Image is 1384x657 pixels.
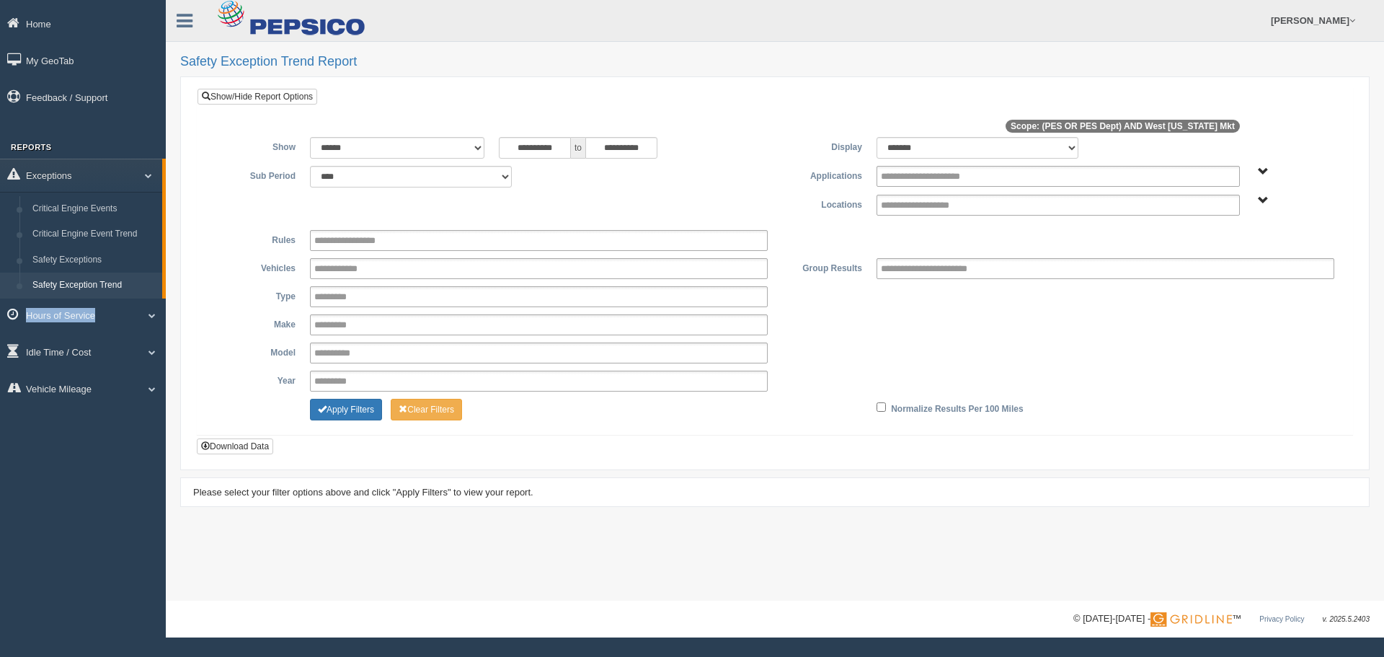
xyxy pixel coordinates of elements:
[775,137,869,154] label: Display
[26,221,162,247] a: Critical Engine Event Trend
[775,195,869,212] label: Locations
[1323,615,1370,623] span: v. 2025.5.2403
[208,314,303,332] label: Make
[208,343,303,360] label: Model
[197,438,273,454] button: Download Data
[180,55,1370,69] h2: Safety Exception Trend Report
[26,247,162,273] a: Safety Exceptions
[208,371,303,388] label: Year
[198,89,317,105] a: Show/Hide Report Options
[208,137,303,154] label: Show
[775,258,869,275] label: Group Results
[26,196,162,222] a: Critical Engine Events
[1073,612,1370,627] div: © [DATE]-[DATE] - ™
[208,258,303,275] label: Vehicles
[208,286,303,304] label: Type
[193,487,533,498] span: Please select your filter options above and click "Apply Filters" to view your report.
[571,137,585,159] span: to
[775,166,869,183] label: Applications
[208,230,303,247] label: Rules
[26,273,162,299] a: Safety Exception Trend
[1259,615,1304,623] a: Privacy Policy
[208,166,303,183] label: Sub Period
[310,399,382,420] button: Change Filter Options
[1150,612,1232,627] img: Gridline
[1006,120,1240,133] span: Scope: (PES OR PES Dept) AND West [US_STATE] Mkt
[891,399,1023,416] label: Normalize Results Per 100 Miles
[391,399,462,420] button: Change Filter Options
